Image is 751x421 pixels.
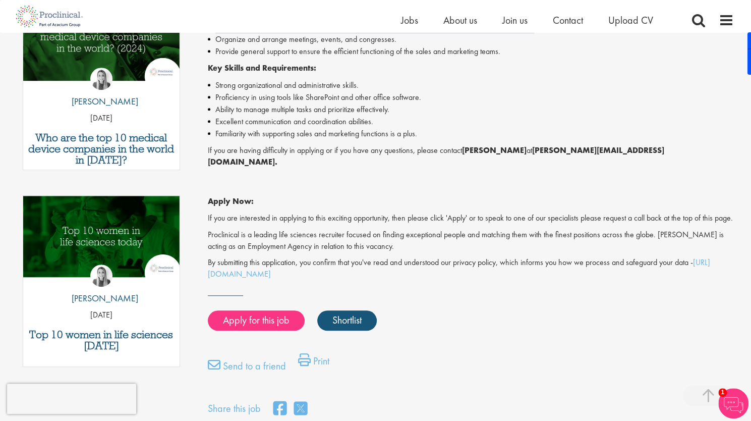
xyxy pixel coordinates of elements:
a: Jobs [401,14,418,27]
a: Join us [502,14,528,27]
a: Hannah Burke [PERSON_NAME] [64,68,138,113]
a: Shortlist [317,310,377,331]
img: Chatbot [718,388,748,418]
a: Send to a friend [208,358,286,379]
p: If you are interested in applying to this exciting opportunity, then please click 'Apply' or to s... [208,213,734,224]
label: Share this job [208,401,261,416]
a: [URL][DOMAIN_NAME] [208,257,710,279]
p: By submitting this application, you confirm that you've read and understood our privacy policy, w... [208,257,734,280]
a: Hannah Burke [PERSON_NAME] [64,265,138,310]
a: Print [298,353,329,374]
a: Upload CV [608,14,653,27]
p: [DATE] [23,309,180,321]
a: Contact [553,14,583,27]
strong: [PERSON_NAME][EMAIL_ADDRESS][DOMAIN_NAME]. [208,145,664,167]
img: Hannah Burke [90,68,112,90]
a: Apply for this job [208,310,305,331]
a: share on facebook [273,398,286,420]
p: [PERSON_NAME] [64,95,138,108]
li: Provide general support to ensure the efficient functioning of the sales and marketing teams. [208,45,734,58]
li: Excellent communication and coordination abilities. [208,116,734,128]
strong: [PERSON_NAME] [462,145,527,155]
p: If you are having difficulty in applying or if you have any questions, please contact at [208,145,734,168]
span: 1 [718,388,727,397]
img: Top 10 women in life sciences today [23,196,180,277]
img: Hannah Burke [90,265,112,287]
p: Proclinical is a leading life sciences recruiter focused on finding exceptional people and matchi... [208,229,734,252]
li: Proficiency in using tools like SharePoint and other office software. [208,91,734,103]
a: Top 10 women in life sciences [DATE] [28,329,175,351]
a: share on twitter [294,398,307,420]
a: Link to a post [23,196,180,285]
p: [DATE] [23,113,180,124]
p: [PERSON_NAME] [64,292,138,305]
iframe: reCAPTCHA [7,384,136,414]
strong: Apply Now: [208,196,254,206]
li: Ability to manage multiple tasks and prioritize effectively. [208,103,734,116]
li: Organize and arrange meetings, events, and congresses. [208,33,734,45]
strong: Key Skills and Requirements: [208,63,316,73]
a: About us [443,14,477,27]
li: Strong organizational and administrative skills. [208,79,734,91]
li: Familiarity with supporting sales and marketing functions is a plus. [208,128,734,140]
a: Who are the top 10 medical device companies in the world in [DATE]? [28,132,175,166]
